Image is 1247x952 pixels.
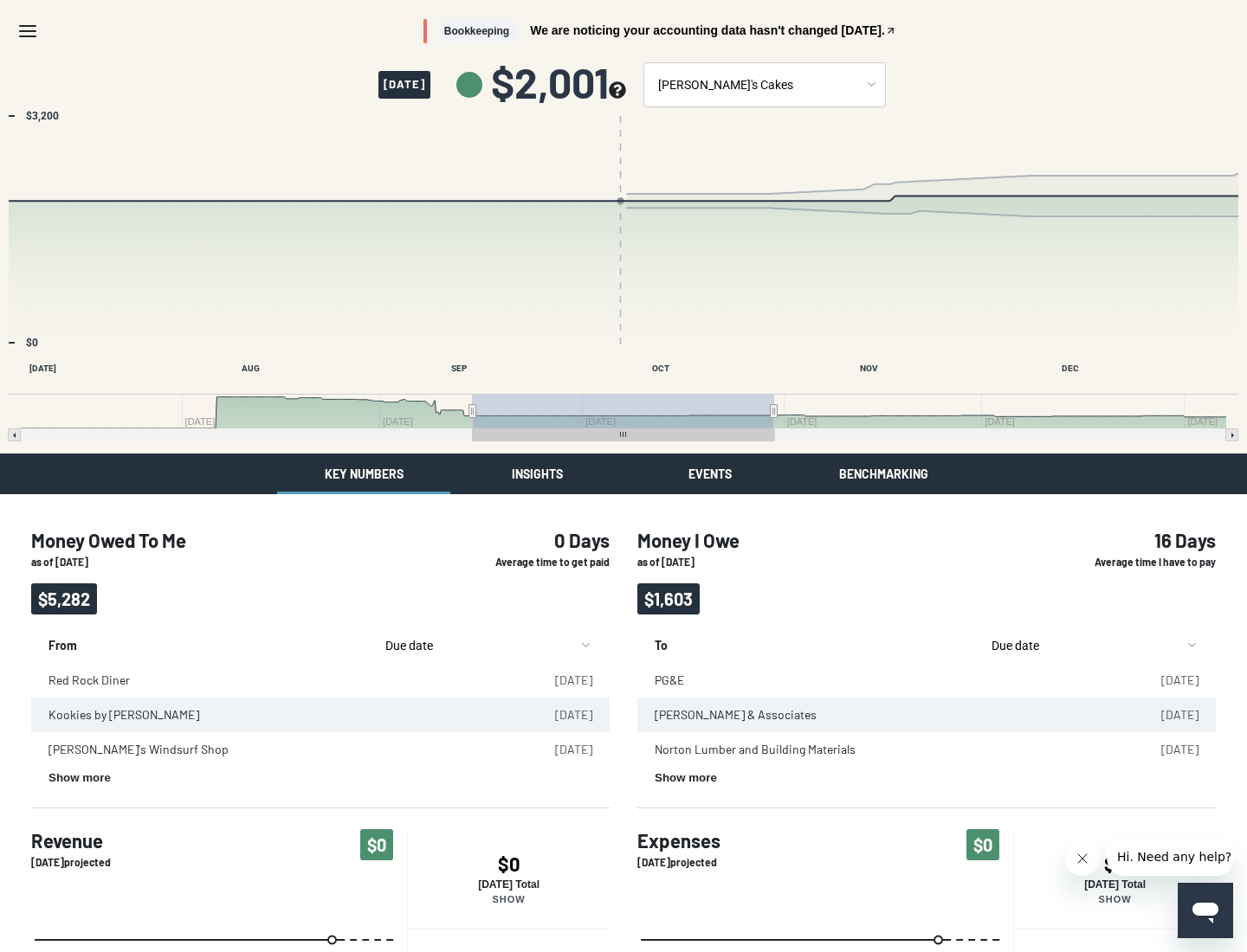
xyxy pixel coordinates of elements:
button: Key Numbers [277,453,450,494]
p: Average time to get paid [421,555,610,569]
td: [PERSON_NAME] & Associates [637,698,1119,732]
p: [DATE] projected [637,855,720,870]
text: $0 [26,337,38,349]
td: Kookies by [PERSON_NAME] [31,698,513,732]
path: Thursday, Sep 25, 2025, 0. Past/Projected Data. [934,936,942,943]
g: Past/Projected Data, series 1 of 4 with 185 data points. Y axis, values. X axis, Time. [7,195,1233,203]
text: DEC [1062,363,1079,373]
text: SEP [451,363,468,373]
h4: 16 Days [1027,529,1216,551]
button: Show more [655,771,717,784]
text: AUG [242,363,260,373]
p: [DATE] Total [408,878,610,891]
h4: $0 [408,852,610,875]
h4: Expenses [637,829,720,852]
td: [DATE] [1119,732,1216,767]
button: sort by [985,628,1199,663]
td: PG&E [637,663,1119,698]
p: as of [DATE] [637,555,999,569]
span: We are noticing your accounting data hasn't changed [DATE]. [530,24,885,36]
h4: Money Owed To Me [31,529,393,551]
span: $0 [360,829,393,860]
iframe: Close message [1065,841,1100,876]
iframe: Button to launch messaging window [1178,883,1233,938]
td: Norton Lumber and Building Materials [637,732,1119,767]
text: [DATE] [29,363,56,373]
td: Red Rock Diner [31,663,513,698]
td: [DATE] [513,698,610,732]
p: Average time I have to pay [1027,555,1216,569]
h4: 0 Days [421,529,610,551]
span: [DATE] [378,71,430,99]
td: [DATE] [513,732,610,767]
span: $1,603 [637,583,700,614]
span: $2,001 [491,61,626,103]
p: Show [408,894,610,904]
td: [DATE] [513,663,610,698]
g: Past/Projected Data, series 1 of 3 with 30 data points. [638,936,1003,943]
h4: Revenue [31,829,111,852]
text: NOV [860,363,878,373]
span: Bookkeeping [437,19,516,44]
span: $0 [966,829,999,860]
button: Benchmarking [797,453,970,494]
h4: $0 [1014,852,1216,875]
h4: Money I Owe [637,529,999,551]
button: $0[DATE] TotalShow [407,829,610,929]
p: From [48,628,361,654]
g: Past/Projected Data, series 1 of 3 with 30 data points. [32,936,397,943]
button: BookkeepingWe are noticing your accounting data hasn't changed [DATE]. [423,19,896,44]
iframe: Message from company [1107,838,1233,876]
p: Show [1014,894,1216,904]
td: [PERSON_NAME]'s Windsurf Shop [31,732,513,767]
button: Show more [48,771,111,784]
p: [DATE] projected [31,855,111,870]
p: To [655,628,967,654]
text: $3,200 [26,110,59,122]
span: $5,282 [31,583,97,614]
button: Insights [450,453,623,494]
td: [DATE] [1119,698,1216,732]
td: [DATE] [1119,663,1216,698]
button: sort by [378,628,592,663]
p: [DATE] Total [1014,878,1216,891]
path: Thursday, Sep 25, 2025, 0. Past/Projected Data. [328,936,336,943]
button: $0[DATE] TotalShow [1013,829,1216,929]
button: Events [623,453,797,494]
svg: Menu [17,21,38,42]
text: OCT [652,363,669,373]
button: see more about your cashflow projection [609,81,626,101]
p: as of [DATE] [31,555,393,569]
